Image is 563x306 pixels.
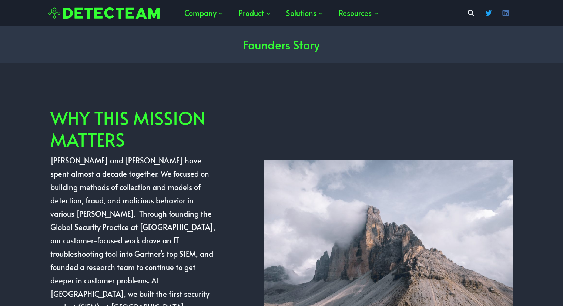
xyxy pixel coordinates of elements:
[339,6,379,20] span: Resources
[498,6,513,20] a: Linkedin
[48,7,160,19] img: Detecteam
[50,107,216,150] h2: Why This mission matters
[286,6,324,20] span: Solutions
[239,6,271,20] span: Product
[331,2,386,24] a: Resources
[464,6,477,20] button: View Search Form
[184,6,224,20] span: Company
[177,2,231,24] a: Company
[177,2,386,24] nav: Primary
[279,2,331,24] a: Solutions
[231,2,279,24] a: Product
[481,6,496,20] a: Twitter
[243,36,320,53] h1: Founders Story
